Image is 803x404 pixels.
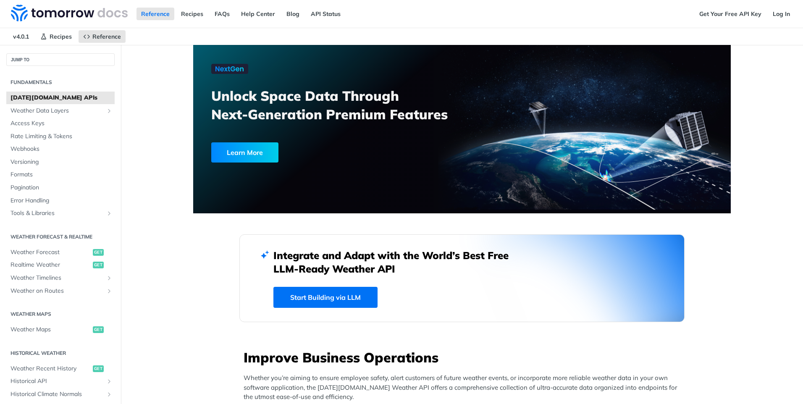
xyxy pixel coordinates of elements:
[210,8,234,20] a: FAQs
[244,373,685,402] p: Whether you’re aiming to ensure employee safety, alert customers of future weather events, or inc...
[10,94,113,102] span: [DATE][DOMAIN_NAME] APIs
[10,145,113,153] span: Webhooks
[695,8,766,20] a: Get Your Free API Key
[6,272,115,284] a: Weather TimelinesShow subpages for Weather Timelines
[10,365,91,373] span: Weather Recent History
[10,209,104,218] span: Tools & Libraries
[6,105,115,117] a: Weather Data LayersShow subpages for Weather Data Layers
[6,117,115,130] a: Access Keys
[10,158,113,166] span: Versioning
[10,132,113,141] span: Rate Limiting & Tokens
[6,388,115,401] a: Historical Climate NormalsShow subpages for Historical Climate Normals
[106,288,113,294] button: Show subpages for Weather on Routes
[92,33,121,40] span: Reference
[6,246,115,259] a: Weather Forecastget
[236,8,280,20] a: Help Center
[10,287,104,295] span: Weather on Routes
[211,142,278,163] div: Learn More
[211,87,471,123] h3: Unlock Space Data Through Next-Generation Premium Features
[79,30,126,43] a: Reference
[211,64,248,74] img: NextGen
[244,348,685,367] h3: Improve Business Operations
[282,8,304,20] a: Blog
[6,181,115,194] a: Pagination
[768,8,795,20] a: Log In
[10,248,91,257] span: Weather Forecast
[6,53,115,66] button: JUMP TO
[10,107,104,115] span: Weather Data Layers
[8,30,34,43] span: v4.0.1
[11,5,128,21] img: Tomorrow.io Weather API Docs
[93,262,104,268] span: get
[6,92,115,104] a: [DATE][DOMAIN_NAME] APIs
[10,261,91,269] span: Realtime Weather
[10,377,104,386] span: Historical API
[10,184,113,192] span: Pagination
[106,210,113,217] button: Show subpages for Tools & Libraries
[6,194,115,207] a: Error Handling
[6,168,115,181] a: Formats
[93,249,104,256] span: get
[6,130,115,143] a: Rate Limiting & Tokens
[10,119,113,128] span: Access Keys
[106,108,113,114] button: Show subpages for Weather Data Layers
[93,326,104,333] span: get
[6,323,115,336] a: Weather Mapsget
[10,171,113,179] span: Formats
[136,8,174,20] a: Reference
[10,390,104,399] span: Historical Climate Normals
[6,143,115,155] a: Webhooks
[6,285,115,297] a: Weather on RoutesShow subpages for Weather on Routes
[93,365,104,372] span: get
[176,8,208,20] a: Recipes
[10,274,104,282] span: Weather Timelines
[36,30,76,43] a: Recipes
[211,142,419,163] a: Learn More
[6,207,115,220] a: Tools & LibrariesShow subpages for Tools & Libraries
[6,233,115,241] h2: Weather Forecast & realtime
[6,375,115,388] a: Historical APIShow subpages for Historical API
[273,249,521,275] h2: Integrate and Adapt with the World’s Best Free LLM-Ready Weather API
[6,259,115,271] a: Realtime Weatherget
[10,325,91,334] span: Weather Maps
[6,349,115,357] h2: Historical Weather
[50,33,72,40] span: Recipes
[106,391,113,398] button: Show subpages for Historical Climate Normals
[273,287,378,308] a: Start Building via LLM
[10,197,113,205] span: Error Handling
[6,310,115,318] h2: Weather Maps
[306,8,345,20] a: API Status
[106,378,113,385] button: Show subpages for Historical API
[6,79,115,86] h2: Fundamentals
[6,362,115,375] a: Weather Recent Historyget
[6,156,115,168] a: Versioning
[106,275,113,281] button: Show subpages for Weather Timelines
